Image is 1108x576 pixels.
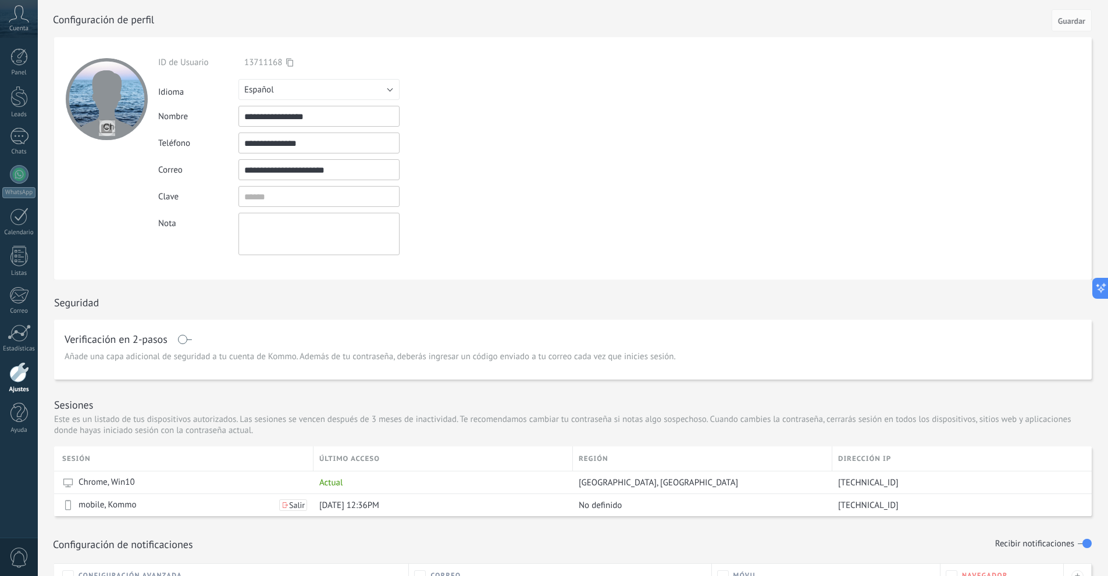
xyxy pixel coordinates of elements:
div: Chats [2,148,36,156]
span: 13711168 [244,57,282,68]
div: 177.253.196.122 [832,471,1083,493]
span: Añade una capa adicional de seguridad a tu cuenta de Kommo. Además de tu contraseña, deberás ingr... [65,351,676,363]
span: Salir [289,501,305,509]
span: [TECHNICAL_ID] [838,477,899,488]
div: Ayuda [2,427,36,434]
span: Cuenta [9,25,28,33]
div: Dirección IP [832,446,1092,471]
h1: Recibir notificaciones [995,539,1074,549]
div: No definido [573,494,826,516]
div: Correo [158,164,238,176]
div: Leads [2,111,36,119]
p: Este es un listado de tus dispositivos autorizados. Las sesiones se vencen después de 3 meses de ... [54,414,1092,436]
div: Estadísticas [2,345,36,353]
div: Idioma [158,82,238,98]
button: Guardar [1052,9,1092,31]
h1: Sesiones [54,398,93,412]
div: Medellín, Colombia [573,471,826,493]
div: Clave [158,191,238,202]
div: WhatsApp [2,187,35,198]
span: Chrome, Win10 [79,477,135,488]
h1: Verificación en 2-pasos [65,335,168,344]
span: Actual [319,477,343,488]
span: Español [244,84,274,95]
div: Región [573,446,832,471]
span: Guardar [1058,17,1085,25]
button: Español [238,79,400,100]
div: Panel [2,69,36,77]
div: Correo [2,307,36,315]
span: mobile, Kommo [79,499,136,511]
div: Listas [2,270,36,277]
div: Calendario [2,229,36,237]
div: Nombre [158,111,238,122]
span: [TECHNICAL_ID] [838,500,899,511]
span: [DATE] 12:36PM [319,500,379,511]
h1: Seguridad [54,296,99,309]
div: ID de Usuario [158,57,238,68]
span: [GEOGRAPHIC_DATA], [GEOGRAPHIC_DATA] [579,477,738,488]
div: Nota [158,213,238,229]
div: Sesión [62,446,313,471]
h1: Configuración de notificaciones [53,538,193,551]
div: Teléfono [158,138,238,149]
div: 142.0.204.92 [832,494,1083,516]
span: No definido [579,500,622,511]
div: último acceso [313,446,572,471]
div: Ajustes [2,386,36,393]
button: Salir [279,499,307,511]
